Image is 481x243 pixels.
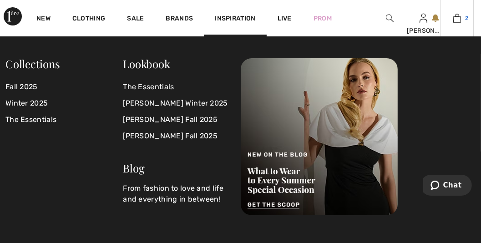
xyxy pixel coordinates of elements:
a: Blog [123,161,144,175]
img: search the website [386,13,394,24]
a: New on the Blog [241,132,398,141]
a: [PERSON_NAME] Fall 2025 [123,128,229,144]
span: Inspiration [215,15,255,24]
a: Sale [127,15,144,24]
img: New on the Blog [241,58,398,215]
a: The Essentials [123,79,229,95]
a: [PERSON_NAME] Winter 2025 [123,95,229,111]
a: Fall 2025 [5,79,123,95]
a: Clothing [72,15,105,24]
a: [PERSON_NAME] Fall 2025 [123,111,229,128]
div: [PERSON_NAME] [407,26,440,35]
a: Lookbook [123,56,170,71]
a: The Essentials [5,111,123,128]
p: From fashion to love and life and everything in between! [123,183,229,205]
iframe: Opens a widget where you can chat to one of our agents [423,175,472,197]
img: My Bag [453,13,461,24]
a: Live [278,14,292,23]
span: Collections [5,56,60,71]
a: Sign In [420,14,427,22]
img: My Info [420,13,427,24]
a: Winter 2025 [5,95,123,111]
a: New [36,15,51,24]
a: Brands [166,15,193,24]
a: Prom [314,14,332,23]
span: 2 [466,14,469,22]
img: 1ère Avenue [4,7,22,25]
a: 2 [440,13,473,24]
